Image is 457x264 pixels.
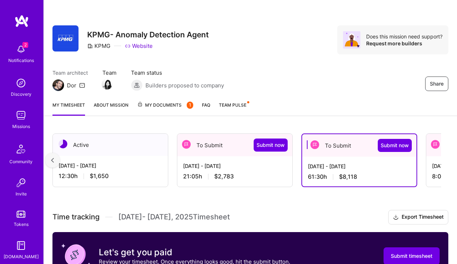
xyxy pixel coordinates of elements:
[99,247,290,258] h3: Let's get you paid
[14,42,28,57] img: bell
[4,253,39,260] div: [DOMAIN_NAME]
[67,82,76,89] div: Dor
[187,102,193,109] div: 1
[145,82,224,89] span: Builders proposed to company
[182,140,191,149] img: To Submit
[219,102,246,108] span: Team Pulse
[308,173,411,181] div: 61:30 h
[22,42,28,48] span: 2
[16,190,27,198] div: Invite
[12,140,30,158] img: Community
[366,40,443,47] div: Request more builders
[102,78,112,90] a: Team Member Avatar
[131,69,224,77] span: Team status
[137,101,193,109] span: My Documents
[12,123,30,130] div: Missions
[308,162,411,170] div: [DATE] - [DATE]
[102,69,117,77] span: Team
[53,134,168,156] div: Active
[183,173,287,180] div: 21:05 h
[14,238,28,253] img: guide book
[59,162,162,169] div: [DATE] - [DATE]
[366,33,443,40] div: Does this mission need support?
[79,82,85,88] i: icon Mail
[257,141,285,149] span: Submit now
[381,142,409,149] span: Submit now
[183,162,287,170] div: [DATE] - [DATE]
[339,173,357,181] span: $8,118
[118,213,230,222] span: [DATE] - [DATE] , 2025 Timesheet
[11,90,31,98] div: Discovery
[87,43,93,49] i: icon CompanyGray
[14,108,28,123] img: teamwork
[51,158,54,163] img: left
[431,140,440,149] img: To Submit
[393,214,399,221] i: icon Download
[378,139,412,152] button: Submit now
[14,176,28,190] img: Invite
[214,173,234,180] span: $2,783
[87,30,209,39] h3: KPMG- Anomaly Detection Agent
[177,134,292,156] div: To Submit
[343,31,360,49] img: Avatar
[425,77,448,91] button: Share
[59,172,162,180] div: 12:30 h
[14,76,28,90] img: discovery
[430,80,444,87] span: Share
[52,213,100,222] span: Time tracking
[9,158,33,165] div: Community
[14,15,29,28] img: logo
[391,252,432,260] span: Submit timesheet
[137,101,193,116] a: My Documents1
[17,211,25,218] img: tokens
[8,57,34,64] div: Notifications
[254,139,288,152] button: Submit now
[102,79,113,90] img: Team Member Avatar
[219,101,249,116] a: Team Pulse
[131,79,143,91] img: Builders proposed to company
[125,42,153,50] a: Website
[87,42,110,50] div: KPMG
[388,210,448,224] button: Export Timesheet
[52,25,79,51] img: Company Logo
[90,172,109,180] span: $1,650
[94,101,128,116] a: About Mission
[59,140,67,148] img: Active
[52,79,64,91] img: Team Architect
[52,69,88,77] span: Team architect
[14,220,29,228] div: Tokens
[202,101,210,116] a: FAQ
[302,134,416,157] div: To Submit
[310,140,319,149] img: To Submit
[52,101,85,116] a: My timesheet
